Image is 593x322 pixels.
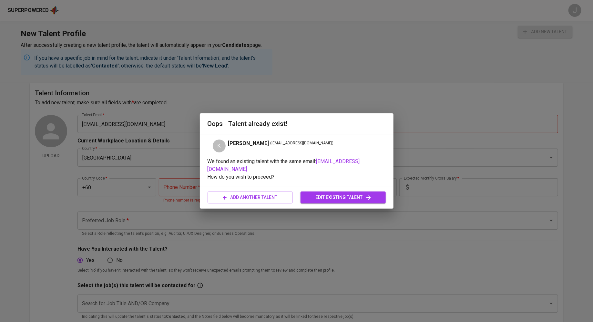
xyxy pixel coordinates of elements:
button: edit existing talent [301,192,386,203]
div: K [213,140,226,152]
span: add another talent [213,193,288,202]
p: We found an existing talent with the same email: [208,158,386,173]
p: How do you wish to proceed? [208,173,386,181]
span: edit existing talent [306,193,381,202]
span: ( [EMAIL_ADDRESS][DOMAIN_NAME] ) [271,140,334,147]
button: add another talent [208,192,293,203]
span: [PERSON_NAME] [228,140,269,147]
h2: Oops - Talent already exist! [208,119,386,129]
